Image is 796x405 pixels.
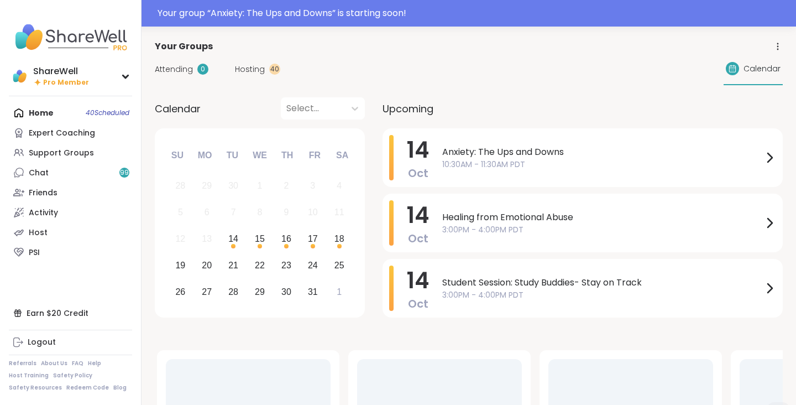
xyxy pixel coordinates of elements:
img: ShareWell Nav Logo [9,18,132,56]
div: Not available Monday, October 6th, 2025 [195,201,219,225]
a: Host [9,222,132,242]
span: Pro Member [43,78,89,87]
div: 23 [281,258,291,273]
div: Choose Sunday, October 19th, 2025 [169,253,192,277]
a: Host Training [9,372,49,380]
a: Referrals [9,360,36,367]
div: Choose Saturday, November 1st, 2025 [327,280,351,304]
div: month 2025-10 [167,173,352,305]
div: 28 [228,284,238,299]
div: 8 [258,205,263,220]
div: 3 [310,178,315,193]
div: Not available Thursday, October 2nd, 2025 [275,174,298,198]
div: Choose Tuesday, October 14th, 2025 [222,227,245,251]
div: Not available Monday, September 29th, 2025 [195,174,219,198]
div: 30 [281,284,291,299]
div: 2 [284,178,289,193]
img: ShareWell [11,67,29,85]
div: 14 [228,231,238,246]
a: Support Groups [9,143,132,163]
div: Choose Thursday, October 30th, 2025 [275,280,298,304]
div: 4 [337,178,342,193]
div: 10 [308,205,318,220]
div: Not available Saturday, October 11th, 2025 [327,201,351,225]
div: Choose Thursday, October 23rd, 2025 [275,253,298,277]
div: Logout [28,337,56,348]
div: 24 [308,258,318,273]
div: Not available Wednesday, October 8th, 2025 [248,201,272,225]
div: Tu [220,143,244,168]
div: Not available Friday, October 10th, 2025 [301,201,324,225]
span: 14 [407,134,429,165]
div: 7 [231,205,236,220]
div: 29 [255,284,265,299]
a: Blog [113,384,127,392]
div: Not available Tuesday, September 30th, 2025 [222,174,245,198]
a: Help [88,360,101,367]
span: Oct [408,296,428,311]
a: Redeem Code [66,384,109,392]
a: Activity [9,202,132,222]
div: Not available Thursday, October 9th, 2025 [275,201,298,225]
div: 21 [228,258,238,273]
span: Attending [155,64,193,75]
div: 17 [308,231,318,246]
span: Oct [408,231,428,246]
div: Earn $20 Credit [9,303,132,323]
div: 16 [281,231,291,246]
div: Choose Friday, October 31st, 2025 [301,280,324,304]
div: Mo [192,143,217,168]
div: Choose Wednesday, October 22nd, 2025 [248,253,272,277]
div: Activity [29,207,58,219]
a: Safety Resources [9,384,62,392]
div: Choose Tuesday, October 28th, 2025 [222,280,245,304]
div: Support Groups [29,148,94,159]
div: 28 [175,178,185,193]
span: Calendar [743,63,781,75]
div: Host [29,227,48,238]
span: Oct [408,165,428,181]
div: 29 [202,178,212,193]
div: 25 [334,258,344,273]
div: Not available Wednesday, October 1st, 2025 [248,174,272,198]
div: Your group “ Anxiety: The Ups and Downs ” is starting soon! [158,7,789,20]
div: 40 [269,64,280,75]
div: Expert Coaching [29,128,95,139]
span: 3:00PM - 4:00PM PDT [442,224,763,236]
a: FAQ [72,360,83,367]
div: ShareWell [33,65,89,77]
div: Th [275,143,300,168]
span: Student Session: Study Buddies- Stay on Track [442,276,763,289]
div: 15 [255,231,265,246]
div: 11 [334,205,344,220]
a: Safety Policy [53,372,92,380]
a: Logout [9,333,132,352]
span: 3:00PM - 4:00PM PDT [442,289,763,301]
a: About Us [41,360,67,367]
div: Choose Thursday, October 16th, 2025 [275,227,298,251]
div: 20 [202,258,212,273]
div: Not available Friday, October 3rd, 2025 [301,174,324,198]
div: 31 [308,284,318,299]
div: 1 [337,284,342,299]
span: 10:30AM - 11:30AM PDT [442,159,763,170]
div: Choose Wednesday, October 29th, 2025 [248,280,272,304]
span: Anxiety: The Ups and Downs [442,146,763,159]
div: Not available Sunday, October 5th, 2025 [169,201,192,225]
div: Not available Tuesday, October 7th, 2025 [222,201,245,225]
a: Expert Coaching [9,123,132,143]
div: 5 [178,205,183,220]
div: 13 [202,231,212,246]
div: PSI [29,247,40,258]
span: Calendar [155,101,201,116]
div: Choose Sunday, October 26th, 2025 [169,280,192,304]
div: 1 [258,178,263,193]
a: Friends [9,183,132,202]
span: 14 [407,200,429,231]
div: Choose Saturday, October 25th, 2025 [327,253,351,277]
div: 30 [228,178,238,193]
div: 26 [175,284,185,299]
div: Chat [29,168,49,179]
span: Healing from Emotional Abuse [442,211,763,224]
span: 99 [120,168,129,178]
